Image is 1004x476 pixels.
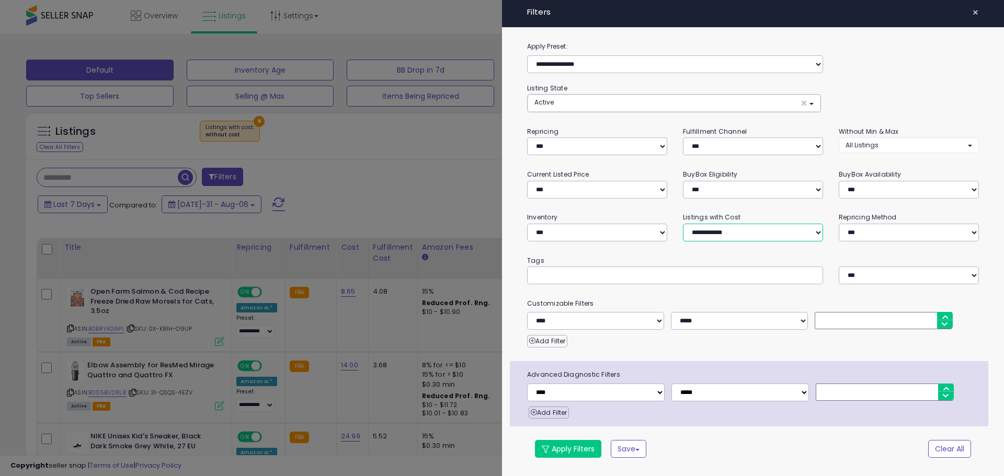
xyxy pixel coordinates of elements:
button: Active × [528,95,820,112]
span: × [801,98,807,109]
small: Fulfillment Channel [683,127,747,136]
small: Current Listed Price [527,170,589,179]
small: BuyBox Eligibility [683,170,737,179]
small: Tags [519,255,987,266]
small: Listing State [527,84,567,92]
span: All Listings [846,141,878,149]
small: Listings with Cost [683,213,740,222]
span: × [972,5,979,20]
small: BuyBox Availability [839,170,901,179]
span: Advanced Diagnostic Filters [519,369,988,380]
small: Customizable Filters [519,298,987,309]
small: Repricing Method [839,213,897,222]
small: Without Min & Max [839,127,899,136]
button: Add Filter [527,335,567,347]
span: Active [534,98,554,107]
button: All Listings [839,137,979,153]
button: Save [611,440,646,458]
button: Apply Filters [535,440,601,458]
small: Repricing [527,127,558,136]
label: Apply Preset: [519,41,987,52]
button: Clear All [928,440,971,458]
small: Inventory [527,213,557,222]
button: × [968,5,983,20]
button: Add Filter [529,407,569,419]
h4: Filters [527,8,979,17]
